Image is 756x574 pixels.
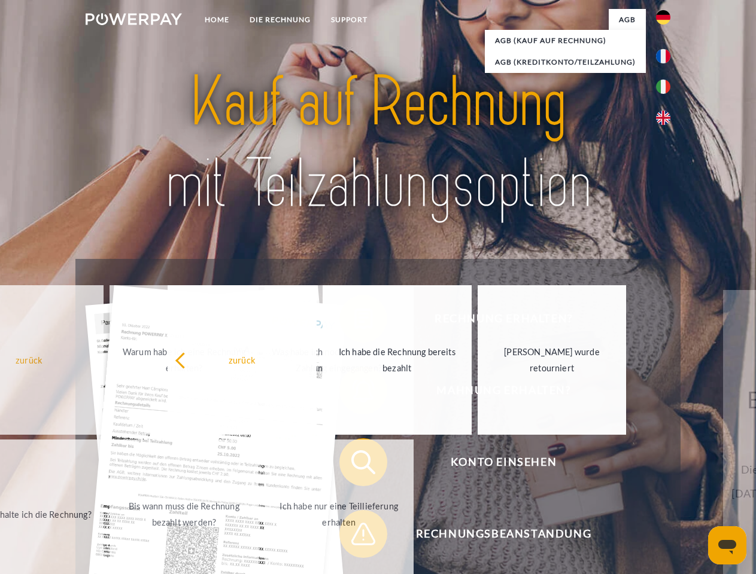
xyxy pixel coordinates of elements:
[86,13,182,25] img: logo-powerpay-white.svg
[117,344,251,376] div: Warum habe ich eine Rechnung erhalten?
[114,57,642,229] img: title-powerpay_de.svg
[485,30,646,51] a: AGB (Kauf auf Rechnung)
[339,438,651,486] button: Konto einsehen
[239,9,321,30] a: DIE RECHNUNG
[656,49,670,63] img: fr
[117,498,251,530] div: Bis wann muss die Rechnung bezahlt werden?
[357,510,650,558] span: Rechnungsbeanstandung
[330,344,464,376] div: Ich habe die Rechnung bereits bezahlt
[656,80,670,94] img: it
[656,111,670,125] img: en
[609,9,646,30] a: agb
[485,51,646,73] a: AGB (Kreditkonto/Teilzahlung)
[321,9,378,30] a: SUPPORT
[272,498,406,530] div: Ich habe nur eine Teillieferung erhalten
[339,510,651,558] button: Rechnungsbeanstandung
[175,352,309,368] div: zurück
[656,10,670,25] img: de
[485,344,620,376] div: [PERSON_NAME] wurde retourniert
[708,526,746,564] iframe: Schaltfläche zum Öffnen des Messaging-Fensters
[357,438,650,486] span: Konto einsehen
[195,9,239,30] a: Home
